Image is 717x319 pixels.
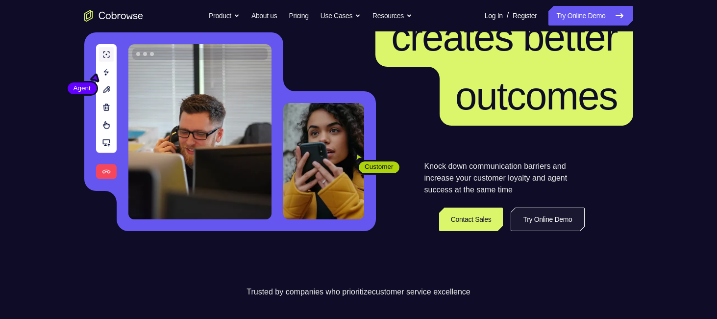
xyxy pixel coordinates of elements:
[251,6,277,26] a: About us
[513,6,537,26] a: Register
[391,15,617,59] span: creates better
[84,10,143,22] a: Go to the home page
[485,6,503,26] a: Log In
[289,6,308,26] a: Pricing
[548,6,633,26] a: Try Online Demo
[128,44,272,219] img: A customer support agent talking on the phone
[507,10,509,22] span: /
[372,6,412,26] button: Resources
[209,6,240,26] button: Product
[455,74,618,118] span: outcomes
[283,103,364,219] img: A customer holding their phone
[511,208,584,231] a: Try Online Demo
[372,288,470,296] span: customer service excellence
[439,208,503,231] a: Contact Sales
[424,160,585,196] p: Knock down communication barriers and increase your customer loyalty and agent success at the sam...
[321,6,361,26] button: Use Cases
